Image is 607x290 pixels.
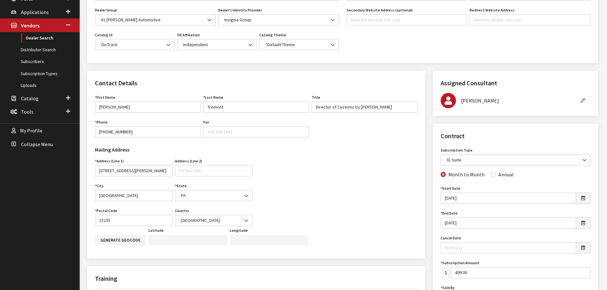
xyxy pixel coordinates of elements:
h2: Contract [441,131,590,141]
button: Open date picker [576,217,590,229]
span: *Default Theme [259,39,339,50]
span: Catalog [21,95,39,102]
input: 99.00 [451,267,590,278]
input: M/d/yyyy [441,242,576,253]
span: Independent [177,39,257,50]
span: PA [175,190,252,201]
label: Fax [203,119,209,125]
label: Postal Code [95,208,117,214]
span: IG Suite [441,154,590,166]
input: M/d/yyyy [441,193,576,204]
span: Insignia Group [222,17,335,23]
label: Address (Line 1) [95,158,124,164]
label: Phone [95,119,108,125]
button: Open date picker [576,242,590,253]
label: End Date [441,210,458,216]
span: Applications [21,9,49,15]
input: Rock Hill [95,190,172,201]
input: PO Box 000 [175,165,252,176]
input: 153 South Oakland Avenue [95,165,172,176]
img: Kurt Daugherty [441,93,456,108]
label: Subscription Amount [441,260,480,266]
input: www.my-second-site.com [347,14,467,25]
label: Longitude [230,228,248,233]
input: Doe [203,102,309,113]
span: Independent [181,41,253,48]
h3: Mailing Address [95,146,252,153]
span: On-Track [99,41,170,48]
span: Collapse Menu [21,141,53,147]
button: Edit Assigned Consultant [575,95,590,106]
label: Cancel Date [441,235,461,241]
label: Dealer Group [95,7,117,13]
input: www.my-dealer-site.com [470,14,590,25]
label: Redirect Website Address [470,7,515,13]
input: John [95,102,201,113]
span: $ [441,267,451,278]
span: #1 Cochran Automotive [99,17,212,23]
span: IG Suite [445,157,586,163]
button: Generate geocode [95,235,146,246]
input: 29730 [95,215,172,226]
label: Dealer's Identity Provider [218,7,262,13]
label: Country [175,208,189,214]
label: Secondary Website Address (optional) [347,7,413,13]
label: Catalog Theme [259,32,286,38]
span: *Default Theme [264,41,335,48]
input: 803-366-1047 [203,126,309,138]
span: Tools [21,109,33,115]
label: Last Name [203,95,223,100]
span: PA [179,192,248,199]
input: M/d/yyyy [441,217,576,229]
label: First Name [95,95,115,100]
h2: Contact Details [95,78,418,88]
span: My Profile [20,128,42,134]
div: [PERSON_NAME] [461,97,575,104]
input: 888-579-4458 [95,126,201,138]
label: State [175,183,187,189]
input: Manager [312,102,417,113]
label: Title [312,95,320,100]
button: Open date picker [576,193,590,204]
label: Subscription Type [441,147,473,153]
label: OE Affiliation [177,32,200,38]
span: Insignia Group [218,14,339,25]
label: Annual [498,171,514,178]
span: United States of America [175,215,252,226]
span: United States of America [179,217,248,224]
span: Vendors [21,23,40,29]
label: Start Date [441,186,460,191]
label: City [95,183,104,189]
label: Catalog UI [95,32,112,38]
label: Month to Month [448,171,485,178]
span: #1 Cochran Automotive [95,14,216,25]
span: On-Track [95,39,175,50]
label: Latitude [148,228,164,233]
h2: Training [95,274,418,283]
label: Address (Line 2) [175,158,202,164]
h2: Assigned Consultant [441,78,590,88]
